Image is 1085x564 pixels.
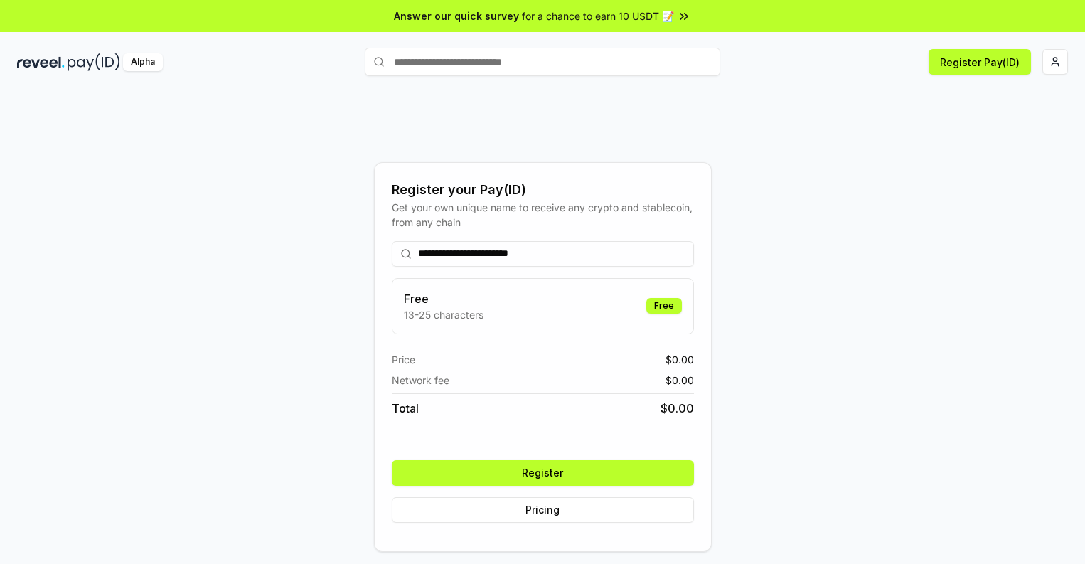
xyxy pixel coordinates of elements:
[392,352,415,367] span: Price
[392,497,694,523] button: Pricing
[394,9,519,23] span: Answer our quick survey
[392,200,694,230] div: Get your own unique name to receive any crypto and stablecoin, from any chain
[404,290,483,307] h3: Free
[68,53,120,71] img: pay_id
[392,373,449,388] span: Network fee
[404,307,483,322] p: 13-25 characters
[666,352,694,367] span: $ 0.00
[123,53,163,71] div: Alpha
[929,49,1031,75] button: Register Pay(ID)
[392,460,694,486] button: Register
[392,400,419,417] span: Total
[646,298,682,314] div: Free
[17,53,65,71] img: reveel_dark
[392,180,694,200] div: Register your Pay(ID)
[661,400,694,417] span: $ 0.00
[522,9,674,23] span: for a chance to earn 10 USDT 📝
[666,373,694,388] span: $ 0.00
